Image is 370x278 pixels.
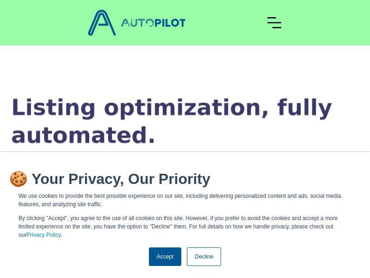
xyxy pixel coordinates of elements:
[11,93,359,149] h1: Listing optimization, fully automated.
[26,232,61,238] a: Privacy Policy
[259,9,290,37] div: menu
[18,214,351,239] p: By clicking "Accept", you agree to the use of all cookies on this site. However, if you prefer to...
[9,171,361,187] h2: 🍪 Your Privacy, Our Priority
[18,192,351,208] p: We use cookies to provide the best possible experience on our site, including delivering personal...
[187,247,221,266] a: Decline
[149,247,182,266] a: Accept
